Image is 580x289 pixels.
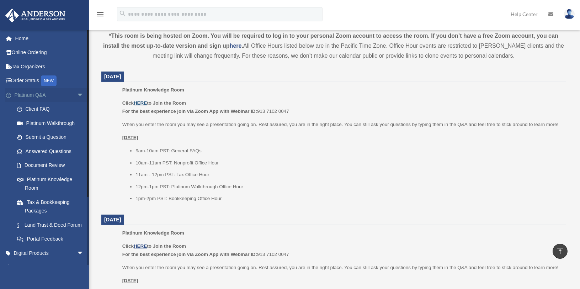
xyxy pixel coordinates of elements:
[122,87,184,93] span: Platinum Knowledge Room
[134,100,147,106] a: HERE
[122,252,257,257] b: For the best experience join via Zoom App with Webinar ID:
[135,170,561,179] li: 11am - 12pm PST: Tax Office Hour
[3,9,68,22] img: Anderson Advisors Platinum Portal
[135,147,561,155] li: 9am-10am PST: General FAQs
[96,10,105,19] i: menu
[10,195,95,218] a: Tax & Bookkeeping Packages
[10,232,95,246] a: Portal Feedback
[77,246,91,261] span: arrow_drop_down
[5,260,95,274] a: My Entitiesarrow_drop_down
[135,159,561,167] li: 10am-11am PST: Nonprofit Office Hour
[122,263,561,272] p: When you enter the room you may see a presentation going on. Rest assured, you are in the right p...
[10,172,91,195] a: Platinum Knowledge Room
[122,230,184,236] span: Platinum Knowledge Room
[96,12,105,19] a: menu
[556,247,564,255] i: vertical_align_top
[5,46,95,60] a: Online Ordering
[135,183,561,191] li: 12pm-1pm PST: Platinum Walkthrough Office Hour
[122,278,138,283] u: [DATE]
[104,217,121,222] span: [DATE]
[241,43,243,49] strong: .
[10,130,95,144] a: Submit a Question
[10,102,95,116] a: Client FAQ
[10,144,95,158] a: Answered Questions
[5,88,95,102] a: Platinum Q&Aarrow_drop_down
[77,260,91,275] span: arrow_drop_down
[230,43,242,49] a: here
[122,100,186,106] b: Click to Join the Room
[553,244,568,259] a: vertical_align_top
[77,88,91,103] span: arrow_drop_down
[5,74,95,88] a: Order StatusNEW
[41,75,57,86] div: NEW
[10,158,95,173] a: Document Review
[5,246,95,260] a: Digital Productsarrow_drop_down
[135,194,561,203] li: 1pm-2pm PST: Bookkeeping Office Hour
[122,109,257,114] b: For the best experience join via Zoom App with Webinar ID:
[122,135,138,140] u: [DATE]
[104,74,121,79] span: [DATE]
[564,9,575,19] img: User Pic
[122,120,561,129] p: When you enter the room you may see a presentation going on. Rest assured, you are in the right p...
[5,59,95,74] a: Tax Organizers
[101,31,566,61] div: All Office Hours listed below are in the Pacific Time Zone. Office Hour events are restricted to ...
[10,218,95,232] a: Land Trust & Deed Forum
[122,242,561,259] p: 913 7102 0047
[10,116,95,130] a: Platinum Walkthrough
[122,243,186,249] b: Click to Join the Room
[119,10,127,17] i: search
[134,243,147,249] a: HERE
[5,31,95,46] a: Home
[122,99,561,116] p: 913 7102 0047
[103,33,558,49] strong: *This room is being hosted on Zoom. You will be required to log in to your personal Zoom account ...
